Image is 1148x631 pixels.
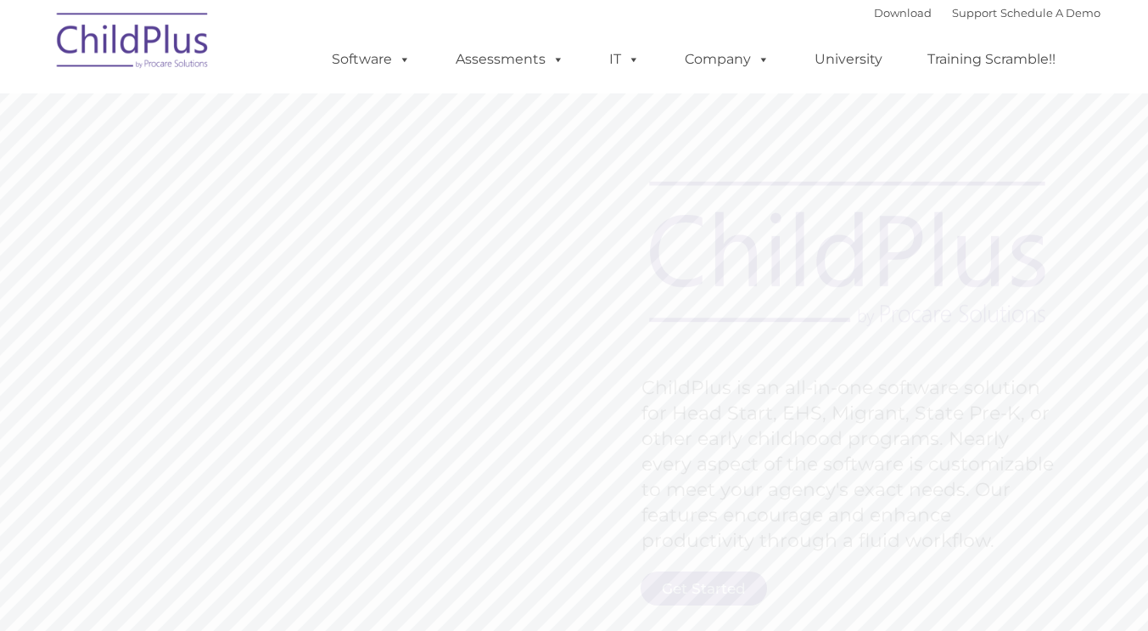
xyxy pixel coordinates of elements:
a: Support [952,6,997,20]
img: ChildPlus by Procare Solutions [48,1,218,86]
font: | [874,6,1100,20]
a: Download [874,6,932,20]
a: Assessments [439,42,581,76]
a: IT [592,42,657,76]
rs-layer: ChildPlus is an all-in-one software solution for Head Start, EHS, Migrant, State Pre-K, or other ... [641,375,1062,554]
a: Get Started [641,572,767,606]
a: Company [668,42,787,76]
a: Software [315,42,428,76]
a: Training Scramble!! [910,42,1072,76]
a: University [798,42,899,76]
a: Schedule A Demo [1000,6,1100,20]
